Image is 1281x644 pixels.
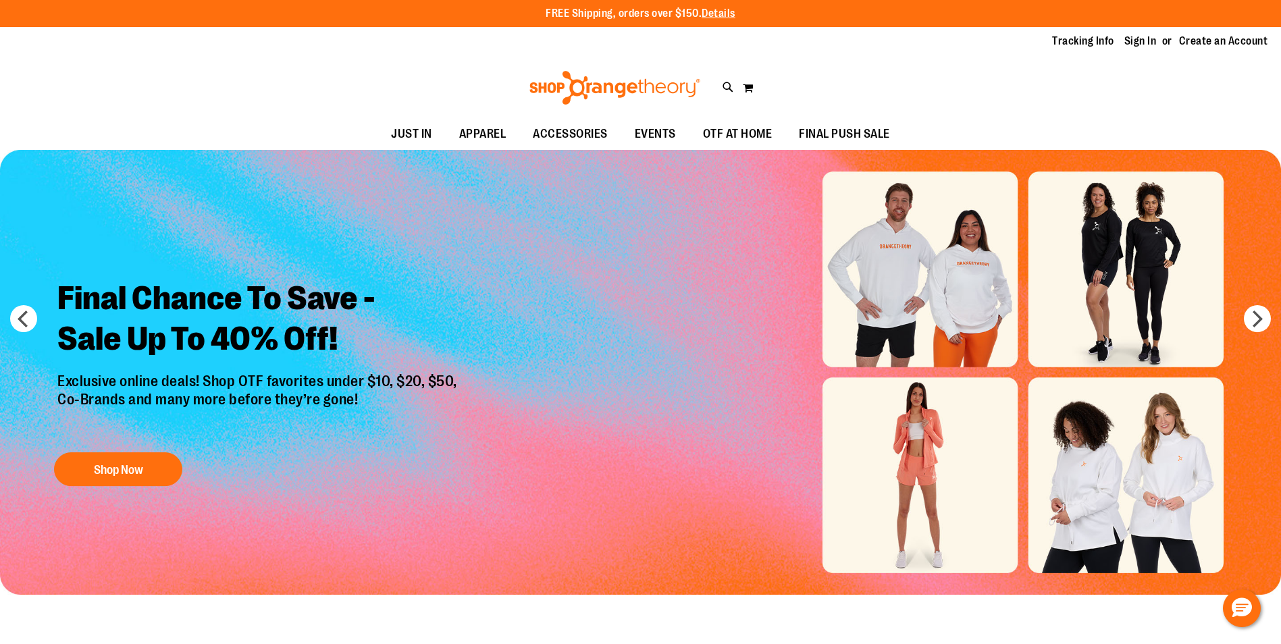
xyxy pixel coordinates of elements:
a: Create an Account [1179,34,1268,49]
a: EVENTS [621,119,689,150]
p: Exclusive online deals! Shop OTF favorites under $10, $20, $50, Co-Brands and many more before th... [47,373,471,439]
button: Shop Now [54,452,182,486]
a: OTF AT HOME [689,119,786,150]
button: next [1244,305,1271,332]
span: JUST IN [391,119,432,149]
span: APPAREL [459,119,506,149]
a: ACCESSORIES [519,119,621,150]
a: Sign In [1124,34,1157,49]
span: OTF AT HOME [703,119,773,149]
a: JUST IN [377,119,446,150]
p: FREE Shipping, orders over $150. [546,6,735,22]
a: Details [702,7,735,20]
a: Tracking Info [1052,34,1114,49]
button: Hello, have a question? Let’s chat. [1223,589,1261,627]
span: FINAL PUSH SALE [799,119,890,149]
a: Final Chance To Save -Sale Up To 40% Off! Exclusive online deals! Shop OTF favorites under $10, $... [47,268,471,493]
h2: Final Chance To Save - Sale Up To 40% Off! [47,268,471,373]
span: EVENTS [635,119,676,149]
span: ACCESSORIES [533,119,608,149]
a: APPAREL [446,119,520,150]
img: Shop Orangetheory [527,71,702,105]
a: FINAL PUSH SALE [785,119,904,150]
button: prev [10,305,37,332]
